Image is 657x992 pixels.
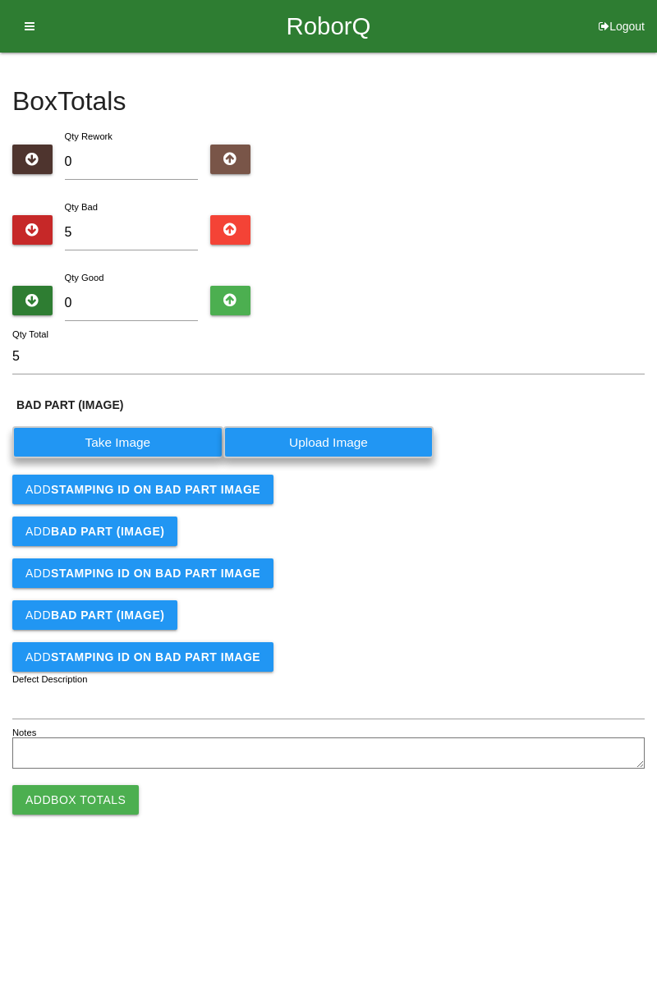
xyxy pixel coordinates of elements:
label: Take Image [12,426,223,458]
label: Defect Description [12,673,88,687]
button: AddBox Totals [12,785,139,815]
h4: Box Totals [12,87,645,116]
b: BAD PART (IMAGE) [51,525,164,538]
label: Notes [12,726,36,740]
label: Upload Image [223,426,434,458]
button: AddSTAMPING ID on BAD PART Image [12,642,273,672]
button: AddSTAMPING ID on BAD PART Image [12,558,273,588]
b: STAMPING ID on BAD PART Image [51,483,260,496]
button: AddSTAMPING ID on BAD PART Image [12,475,273,504]
b: STAMPING ID on BAD PART Image [51,650,260,664]
button: AddBAD PART (IMAGE) [12,517,177,546]
label: Qty Total [12,328,48,342]
b: BAD PART (IMAGE) [16,398,123,411]
label: Qty Bad [65,202,98,212]
label: Qty Good [65,273,104,282]
button: AddBAD PART (IMAGE) [12,600,177,630]
label: Qty Rework [65,131,113,141]
b: STAMPING ID on BAD PART Image [51,567,260,580]
b: BAD PART (IMAGE) [51,609,164,622]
